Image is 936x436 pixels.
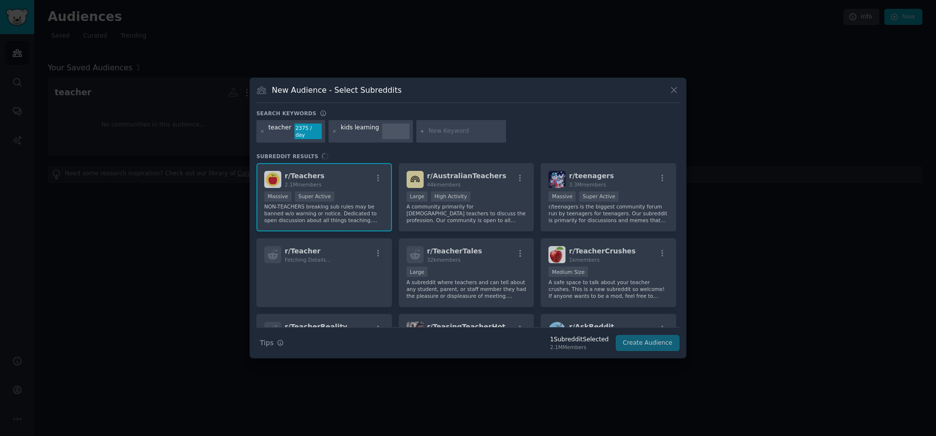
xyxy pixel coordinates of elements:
h3: New Audience - Select Subreddits [272,85,402,95]
div: 2.1M Members [550,344,608,351]
input: New Keyword [429,127,503,136]
span: Tips [260,338,273,348]
h3: Search keywords [256,110,316,117]
button: Tips [256,334,287,352]
div: 1 Subreddit Selected [550,335,608,344]
div: 2375 / day [294,124,322,139]
div: kids learning [341,124,379,139]
span: Subreddit Results [256,153,318,160]
div: teacher [269,124,292,139]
